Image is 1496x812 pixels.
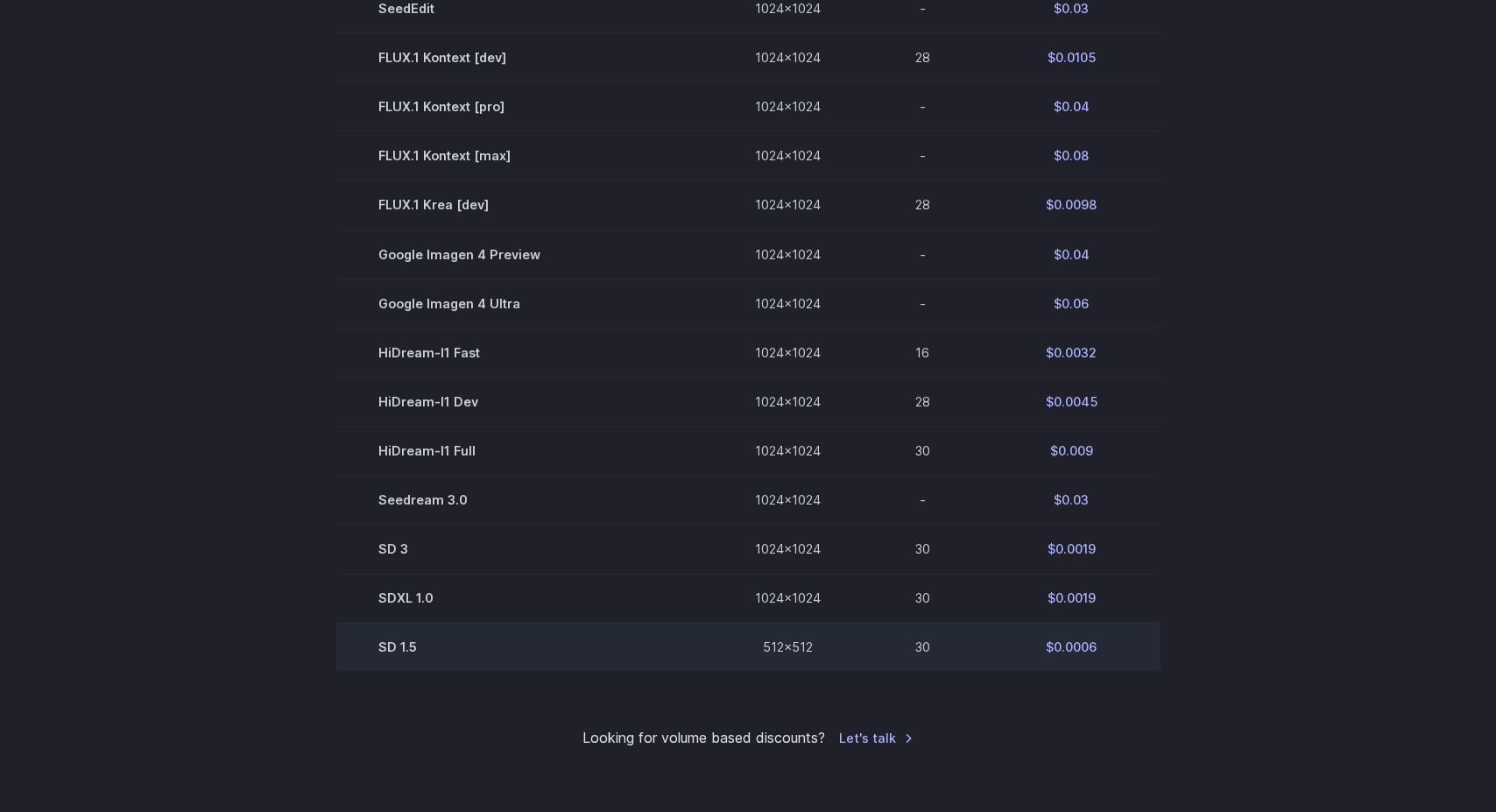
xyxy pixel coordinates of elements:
td: FLUX.1 Kontext [pro] [336,82,713,131]
td: 1024x1024 [713,426,863,475]
td: HiDream-I1 Dev [336,377,713,426]
td: $0.0105 [983,33,1161,82]
td: SD 3 [336,524,713,573]
td: 1024x1024 [713,180,863,229]
td: FLUX.1 Kontext [dev] [336,33,713,82]
td: Google Imagen 4 Preview [336,229,713,279]
td: $0.0019 [983,573,1161,622]
td: 1024x1024 [713,328,863,377]
td: 1024x1024 [713,33,863,82]
td: HiDream-I1 Fast [336,328,713,377]
td: - [863,131,983,180]
td: 30 [863,622,983,671]
td: $0.08 [983,131,1161,180]
td: 1024x1024 [713,573,863,622]
td: 1024x1024 [713,377,863,426]
td: 28 [863,180,983,229]
td: $0.04 [983,229,1161,279]
td: 1024x1024 [713,229,863,279]
td: $0.009 [983,426,1161,475]
td: 30 [863,524,983,573]
td: $0.0045 [983,377,1161,426]
td: FLUX.1 Kontext [max] [336,131,713,180]
td: 28 [863,377,983,426]
td: - [863,475,983,524]
td: Google Imagen 4 Ultra [336,279,713,328]
td: $0.0019 [983,524,1161,573]
td: 1024x1024 [713,475,863,524]
td: 16 [863,328,983,377]
td: - [863,279,983,328]
td: $0.0098 [983,180,1161,229]
td: FLUX.1 Krea [dev] [336,180,713,229]
td: - [863,229,983,279]
td: $0.0032 [983,328,1161,377]
td: $0.0006 [983,622,1161,671]
td: $0.04 [983,82,1161,131]
td: 1024x1024 [713,82,863,131]
td: 512x512 [713,622,863,671]
small: Looking for volume based discounts? [582,727,825,750]
td: $0.06 [983,279,1161,328]
a: Let's talk [839,728,914,748]
td: 1024x1024 [713,131,863,180]
td: 30 [863,573,983,622]
td: SD 1.5 [336,622,713,671]
td: 28 [863,33,983,82]
td: Seedream 3.0 [336,475,713,524]
td: 1024x1024 [713,279,863,328]
td: SDXL 1.0 [336,573,713,622]
td: - [863,82,983,131]
td: 30 [863,426,983,475]
td: $0.03 [983,475,1161,524]
td: 1024x1024 [713,524,863,573]
td: HiDream-I1 Full [336,426,713,475]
